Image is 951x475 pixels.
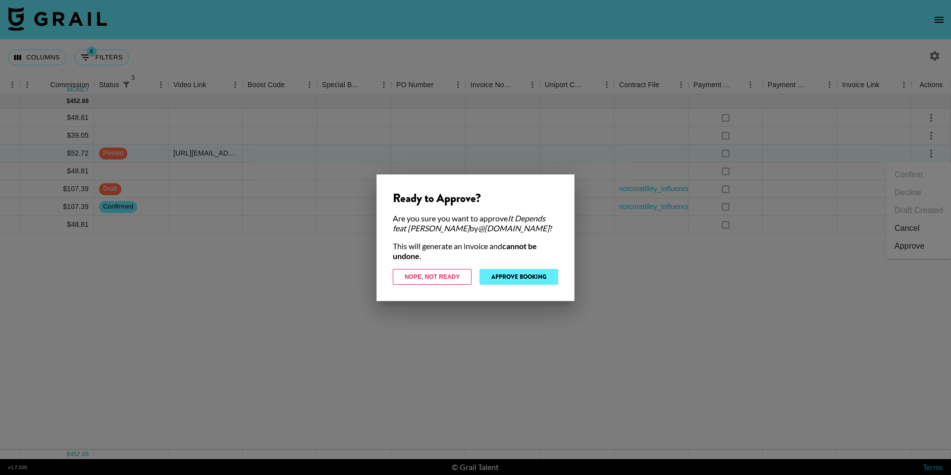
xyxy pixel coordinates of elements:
[393,241,558,261] div: This will generate an invoice and .
[393,269,472,285] button: Nope, Not Ready
[393,241,537,261] strong: cannot be undone
[478,223,549,233] em: @ [DOMAIN_NAME]
[393,213,545,233] em: It Depends feat [PERSON_NAME]
[393,213,558,233] div: Are you sure you want to approve by ?
[479,269,558,285] button: Approve Booking
[393,191,558,206] div: Ready to Approve?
